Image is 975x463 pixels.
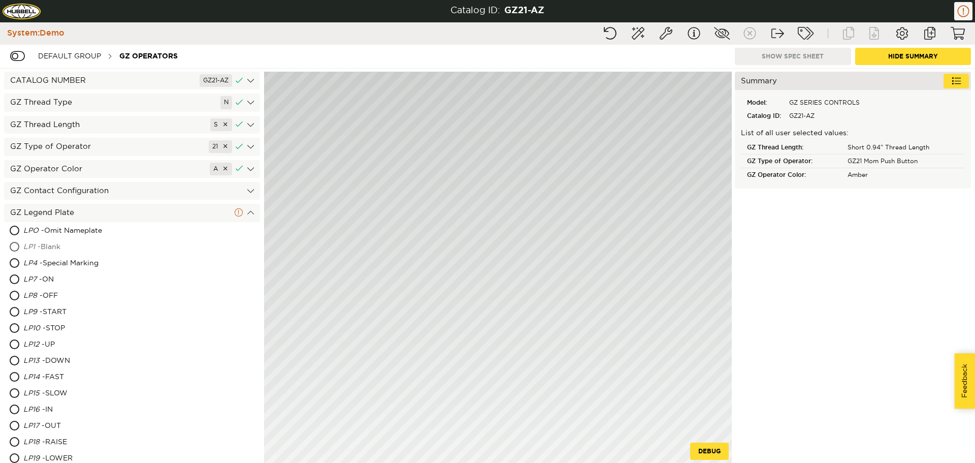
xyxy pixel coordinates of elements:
[23,288,152,304] div: - OFF
[23,341,39,348] span: LP12
[741,141,843,155] div: GZ Thread Length
[4,138,260,156] div: GZ Type of Operator
[23,243,35,251] span: LP1
[23,402,149,418] div: - IN
[848,172,868,178] span: Amber
[23,455,40,462] span: LP19
[23,369,155,386] div: - FAST
[209,140,232,153] div: 21
[23,292,37,299] span: LP8
[23,223,174,239] div: - Omit Nameplate
[23,422,39,429] span: LP17
[741,109,785,122] div: Catalog ID
[4,72,260,89] div: CATALOG NUMBER
[23,276,37,283] span: LP7
[23,337,150,353] div: - UP
[23,256,172,272] div: - Special Marking
[785,96,864,109] div: GZ SERIES CONTROLS
[23,239,153,256] div: - Blank
[848,158,918,164] span: GZ21 Mom Push Button
[23,418,153,435] div: - OUT
[33,47,106,66] div: Default group
[450,5,500,18] div: Catalog ID:
[23,390,40,397] span: LP15
[210,118,232,131] div: S
[23,260,37,267] span: LP4
[4,182,260,200] div: GZ Contact Configuration
[741,155,843,168] div: GZ Type of Operator
[690,443,729,460] button: Debug
[741,168,843,182] div: GZ Operator Color
[23,353,158,369] div: - DOWN
[741,129,965,139] p: List of all user selected values:
[504,5,544,18] div: GZ21-AZ
[23,406,40,413] span: LP16
[735,72,971,90] div: Summary
[785,109,864,122] div: GZ21-AZ
[4,94,260,111] div: GZ Thread Type
[23,304,156,321] div: - START
[23,439,40,446] span: LP18
[114,47,183,66] div: GZ OPERATORS
[4,116,260,134] div: GZ Thread Length
[23,321,155,337] div: - STOP
[23,325,40,332] span: LP10
[220,96,232,109] div: N
[200,74,232,87] div: GZ21-AZ
[23,435,156,451] div: - RAISE
[855,48,971,65] button: Hide Summary
[741,96,785,109] div: Model
[23,308,37,316] span: LP9
[848,144,929,150] span: Short 0.94" Thread Length
[2,27,64,39] div: System: Demo
[23,386,157,402] div: - SLOW
[23,374,40,381] span: LP14
[23,227,39,234] span: LPO
[23,272,150,288] div: - ON
[4,204,260,222] div: GZ Legend Plate
[210,163,232,175] div: A
[23,357,40,364] span: LP13
[4,160,260,178] div: GZ Operator Color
